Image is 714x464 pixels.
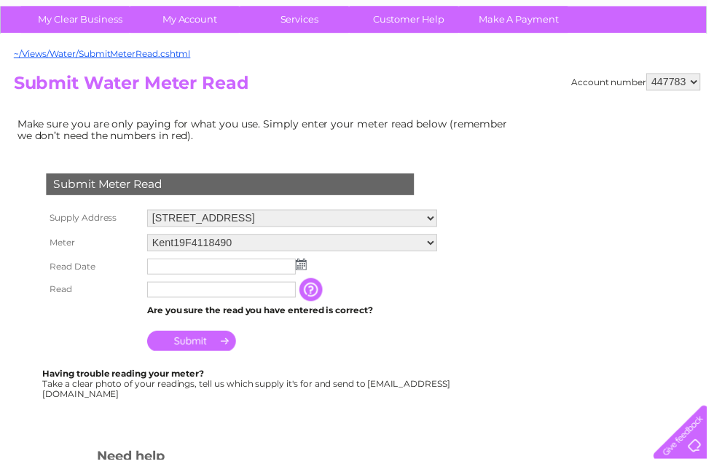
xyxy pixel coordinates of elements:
[299,262,310,273] img: ...
[21,7,141,34] a: My Clear Business
[14,49,192,60] a: ~/Views/Water/SubmitMeterRead.cshtml
[43,233,145,258] th: Meter
[43,372,206,383] b: Having trouble reading your meter?
[617,62,653,73] a: Contact
[439,7,540,25] a: 0333 014 3131
[302,281,329,304] input: Information
[458,62,485,73] a: Water
[43,208,145,233] th: Supply Address
[353,7,474,34] a: Customer Help
[132,7,252,34] a: My Account
[43,258,145,281] th: Read Date
[14,8,702,71] div: Clear Business is a trading name of Verastar Limited (registered in [GEOGRAPHIC_DATA] No. 3667643...
[149,334,238,355] input: Submit
[43,373,457,403] div: Take a clear photo of your readings, tell us which supply it's for and send to [EMAIL_ADDRESS][DO...
[587,62,608,73] a: Blog
[47,176,418,197] div: Submit Meter Read
[535,62,578,73] a: Telecoms
[666,62,700,73] a: Log out
[14,74,707,102] h2: Submit Water Meter Read
[464,7,584,34] a: Make A Payment
[25,38,99,82] img: logo.png
[243,7,363,34] a: Services
[577,74,707,92] div: Account number
[43,281,145,304] th: Read
[145,304,445,323] td: Are you sure the read you have entered is correct?
[14,116,524,146] td: Make sure you are only paying for what you use. Simply enter your meter read below (remember we d...
[494,62,526,73] a: Energy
